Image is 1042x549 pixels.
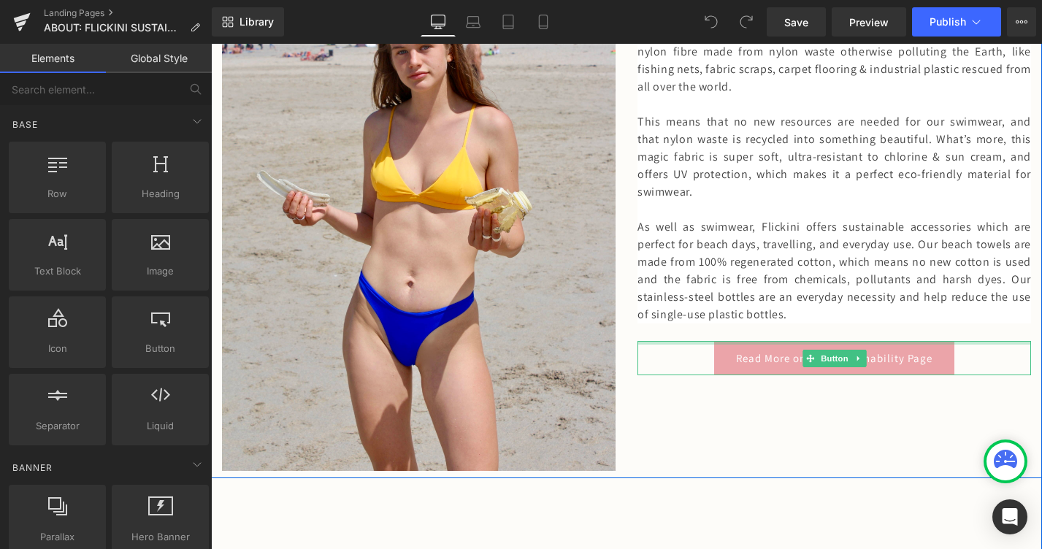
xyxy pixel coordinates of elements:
[421,7,456,37] a: Desktop
[426,69,820,157] p: This means that no new resources are needed for our swimwear, and that nylon waste is recycled in...
[11,461,54,475] span: Banner
[1007,7,1036,37] button: More
[116,186,204,201] span: Heading
[44,7,212,19] a: Landing Pages
[240,15,274,28] span: Library
[784,15,808,30] span: Save
[13,418,101,434] span: Separator
[106,44,212,73] a: Global Style
[930,16,966,28] span: Publish
[912,7,1001,37] button: Publish
[13,186,101,201] span: Row
[44,22,184,34] span: ABOUT: FLICKINI SUSTAINABLE SWIMWEAR
[116,418,204,434] span: Liquid
[697,7,726,37] button: Undo
[607,306,640,323] span: Button
[116,529,204,545] span: Hero Banner
[849,15,889,30] span: Preview
[11,118,39,131] span: Base
[526,7,561,37] a: Mobile
[116,341,204,356] span: Button
[832,7,906,37] a: Preview
[13,529,101,545] span: Parallax
[13,264,101,279] span: Text Block
[491,7,526,37] a: Tablet
[992,499,1027,534] div: Open Intercom Messenger
[640,306,655,323] a: Expand / Collapse
[426,174,820,280] p: As well as swimwear, Flickini offers sustainable accessories which are perfect for beach days, tr...
[212,7,284,37] a: New Library
[116,264,204,279] span: Image
[503,297,743,331] a: Read More on Our Sustainability Page
[732,7,761,37] button: Redo
[13,341,101,356] span: Icon
[456,7,491,37] a: Laptop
